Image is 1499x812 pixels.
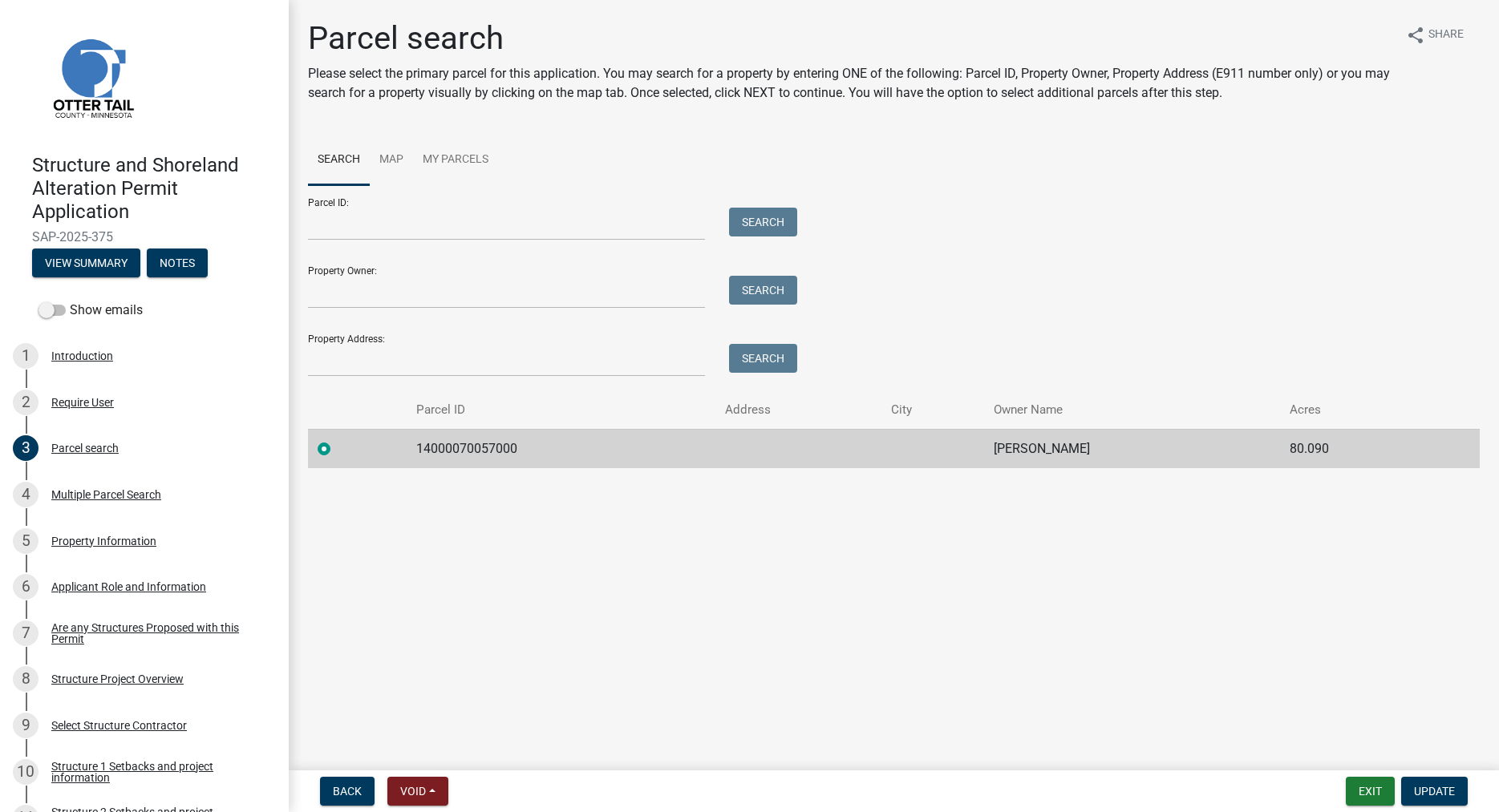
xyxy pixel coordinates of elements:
[984,391,1280,429] th: Owner Name
[308,64,1393,103] p: Please select the primary parcel for this application. You may search for a property by entering ...
[13,574,38,600] div: 6
[32,258,140,271] wm-modal-confirm: Summary
[13,620,38,646] div: 7
[1401,777,1468,806] button: Update
[407,429,715,468] td: 14000070057000
[370,135,413,186] a: Map
[13,528,38,554] div: 5
[13,343,38,369] div: 1
[715,391,882,429] th: Address
[51,397,114,408] div: Require User
[1428,26,1464,45] span: Share
[13,482,38,507] div: 4
[51,761,263,783] div: Structure 1 Setbacks and project information
[13,390,38,415] div: 2
[13,713,38,738] div: 9
[1280,429,1430,468] td: 80.090
[51,720,187,731] div: Select Structure Contractor
[387,777,448,806] button: Void
[729,276,797,305] button: Search
[32,17,152,137] img: Otter Tail County, Minnesota
[51,535,156,547] div: Property Information
[413,135,498,186] a: My Parcels
[13,435,38,461] div: 3
[729,344,797,373] button: Search
[729,208,797,236] button: Search
[308,135,370,186] a: Search
[1393,19,1477,50] button: shareShare
[984,429,1280,468] td: [PERSON_NAME]
[13,759,38,785] div: 10
[333,785,362,798] span: Back
[147,248,208,277] button: Notes
[13,666,38,692] div: 8
[407,391,715,429] th: Parcel ID
[51,622,263,644] div: Are any Structures Proposed with this Permit
[1406,26,1425,45] i: share
[38,301,143,320] label: Show emails
[400,785,426,798] span: Void
[147,258,208,271] wm-modal-confirm: Notes
[1346,777,1395,806] button: Exit
[51,581,206,592] div: Applicant Role and Information
[1414,785,1455,798] span: Update
[51,350,113,362] div: Introduction
[32,248,140,277] button: View Summary
[881,391,984,429] th: City
[1280,391,1430,429] th: Acres
[32,229,257,244] span: SAP-2025-375
[51,442,119,454] div: Parcel search
[51,673,184,685] div: Structure Project Overview
[51,489,161,500] div: Multiple Parcel Search
[308,19,1393,58] h1: Parcel search
[32,154,276,223] h4: Structure and Shoreland Alteration Permit Application
[320,777,375,806] button: Back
